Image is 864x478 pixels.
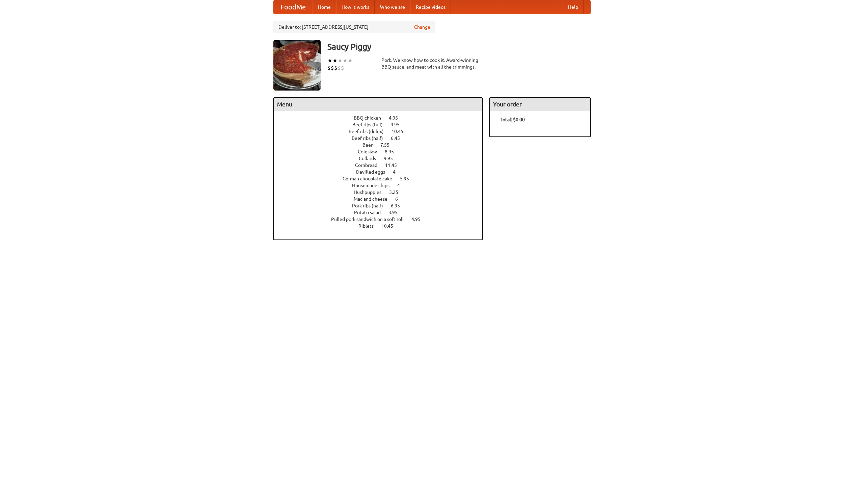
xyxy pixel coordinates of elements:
b: Total: $0.00 [500,117,525,122]
a: How it works [336,0,375,14]
a: BBQ chicken 4.95 [354,115,410,121]
a: Potato salad 3.95 [354,210,410,215]
h4: Your order [490,98,590,111]
a: Beef ribs (full) 9.95 [352,122,412,127]
a: Devilled eggs 4 [356,169,408,175]
span: Cornbread [355,162,384,168]
a: Who we are [375,0,410,14]
img: angular.jpg [273,40,321,91]
span: Hushpuppies [354,190,388,195]
span: 4.95 [411,217,427,222]
li: ★ [337,57,343,64]
span: German chocolate cake [343,176,399,181]
a: Beef ribs (half) 6.45 [352,135,412,141]
span: 4 [397,183,407,188]
a: Hushpuppies 3.25 [354,190,411,195]
span: 9.95 [384,156,400,161]
span: BBQ chicken [354,115,388,121]
li: $ [341,64,344,72]
span: Collards [359,156,383,161]
a: German chocolate cake 5.95 [343,176,422,181]
li: $ [327,64,331,72]
a: Mac and cheese 6 [354,196,410,202]
a: Help [563,0,584,14]
span: Mac and cheese [354,196,394,202]
span: 3.95 [388,210,404,215]
a: FoodMe [274,0,313,14]
a: Beef ribs (delux) 10.45 [349,129,416,134]
a: Collards 9.95 [359,156,405,161]
span: Pulled pork sandwich on a soft roll [331,217,410,222]
span: Beef ribs (half) [352,135,390,141]
li: $ [331,64,334,72]
span: 4.95 [389,115,405,121]
span: 10.45 [381,223,400,229]
span: 10.45 [391,129,410,134]
li: ★ [348,57,353,64]
span: 9.95 [390,122,406,127]
li: ★ [343,57,348,64]
span: 8.95 [385,149,401,154]
span: Beef ribs (full) [352,122,389,127]
li: ★ [327,57,332,64]
a: Change [414,24,430,30]
span: Beef ribs (delux) [349,129,390,134]
h4: Menu [274,98,482,111]
span: 11.45 [385,162,404,168]
span: 6.95 [391,203,407,208]
li: $ [334,64,337,72]
span: Housemade chips [352,183,396,188]
a: Pulled pork sandwich on a soft roll 4.95 [331,217,433,222]
a: Recipe videos [410,0,451,14]
span: 5.95 [400,176,416,181]
span: 6 [395,196,405,202]
span: Potato salad [354,210,387,215]
a: Home [313,0,336,14]
span: Pork ribs (half) [352,203,390,208]
span: Devilled eggs [356,169,392,175]
div: Deliver to: [STREET_ADDRESS][US_STATE] [273,21,435,33]
a: Pork ribs (half) 6.95 [352,203,412,208]
span: Coleslaw [358,149,384,154]
a: Cornbread 11.45 [355,162,409,168]
span: 4 [393,169,402,175]
div: Pork. We know how to cook it. Award-winning BBQ sauce, and meat with all the trimmings. [381,57,483,70]
span: Beer [362,142,379,148]
li: ★ [332,57,337,64]
a: Coleslaw 8.95 [358,149,406,154]
a: Beer 7.55 [362,142,402,148]
span: 7.55 [380,142,396,148]
span: 3.25 [389,190,405,195]
span: 6.45 [391,135,407,141]
h3: Saucy Piggy [327,40,591,53]
span: Riblets [358,223,380,229]
a: Housemade chips 4 [352,183,412,188]
li: $ [337,64,341,72]
a: Riblets 10.45 [358,223,406,229]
